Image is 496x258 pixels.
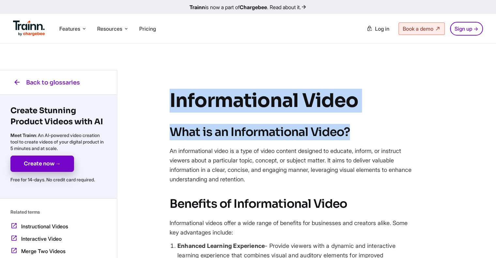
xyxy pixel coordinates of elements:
p: An informational video is a type of video content designed to educate, inform, or instruct viewer... [170,146,414,184]
a: Instructional Videos [10,218,68,235]
span: Features [59,25,80,32]
p: Related terms [10,209,106,215]
a: Log in [363,23,393,35]
h2: Benefits of Informational Video [170,196,414,212]
a: Book a demo [398,23,445,35]
a: Pricing [139,25,156,32]
p: Informational videos offer a wide range of benefits for businesses and creators alike. Some key a... [170,218,414,237]
iframe: Chat Widget [463,227,496,258]
a: Sign up → [450,22,483,36]
a: Interactive Video [10,230,62,247]
span: Book a demo [403,25,433,32]
p: Free for 14-days. No credit card required. [10,176,104,183]
b: Enhanced Learning Experience [177,242,265,249]
span: Log in [375,25,389,32]
h3: Create Stunning Product Videos with AI [10,105,104,127]
h2: What is an Informational Video? [170,124,414,140]
img: Trainn Logo [13,21,45,36]
b: Chargebee [240,4,267,10]
b: Meet Trainn [10,132,36,138]
h1: Informational Video [170,89,414,112]
b: Trainn [189,4,205,10]
p: : An AI-powered video creation tool to create videos of your digital product in 5 minutes and at ... [10,132,104,152]
a: Create now → [10,156,74,172]
span: Resources [97,25,122,32]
